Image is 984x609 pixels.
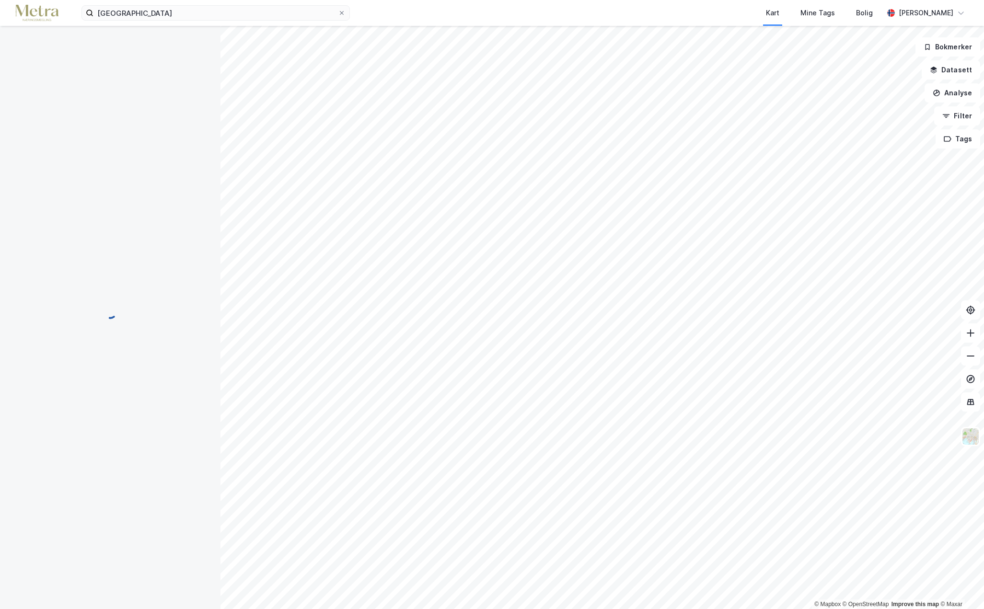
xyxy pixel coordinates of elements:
[800,7,835,19] div: Mine Tags
[915,37,980,57] button: Bokmerker
[899,7,953,19] div: [PERSON_NAME]
[925,83,980,103] button: Analyse
[936,129,980,149] button: Tags
[103,304,118,320] img: spinner.a6d8c91a73a9ac5275cf975e30b51cfb.svg
[936,563,984,609] iframe: Chat Widget
[891,601,939,608] a: Improve this map
[766,7,779,19] div: Kart
[93,6,338,20] input: Søk på adresse, matrikkel, gårdeiere, leietakere eller personer
[843,601,889,608] a: OpenStreetMap
[814,601,841,608] a: Mapbox
[936,563,984,609] div: Kontrollprogram for chat
[961,427,980,446] img: Z
[922,60,980,80] button: Datasett
[15,5,58,22] img: metra-logo.256734c3b2bbffee19d4.png
[934,106,980,126] button: Filter
[856,7,873,19] div: Bolig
